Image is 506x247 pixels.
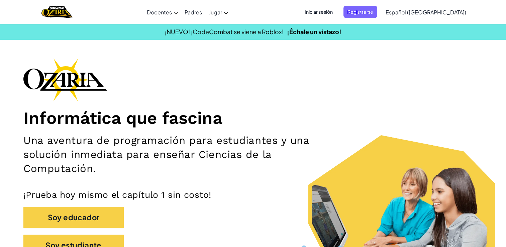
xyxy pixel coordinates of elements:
a: Español ([GEOGRAPHIC_DATA]) [382,3,470,21]
h1: Informática que fascina [23,108,483,129]
a: Jugar [205,3,231,21]
a: ¡Échale un vistazo! [287,28,341,35]
a: Padres [181,3,205,21]
img: Home [41,5,73,19]
span: Jugar [209,9,222,16]
a: Ozaria by CodeCombat logo [41,5,73,19]
span: ¡NUEVO! ¡CodeCombat se viene a Roblox! [165,28,284,35]
button: Registrarse [343,6,377,18]
h2: Una aventura de programación para estudiantes y una solución inmediata para enseñar Ciencias de l... [23,134,331,176]
button: Soy educador [23,207,124,228]
p: ¡Prueba hoy mismo el capítulo 1 sin costo! [23,189,483,200]
img: Ozaria branding logo [23,58,107,101]
span: Español ([GEOGRAPHIC_DATA]) [386,9,466,16]
span: Docentes [147,9,172,16]
a: Docentes [143,3,181,21]
button: Iniciar sesión [301,6,337,18]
